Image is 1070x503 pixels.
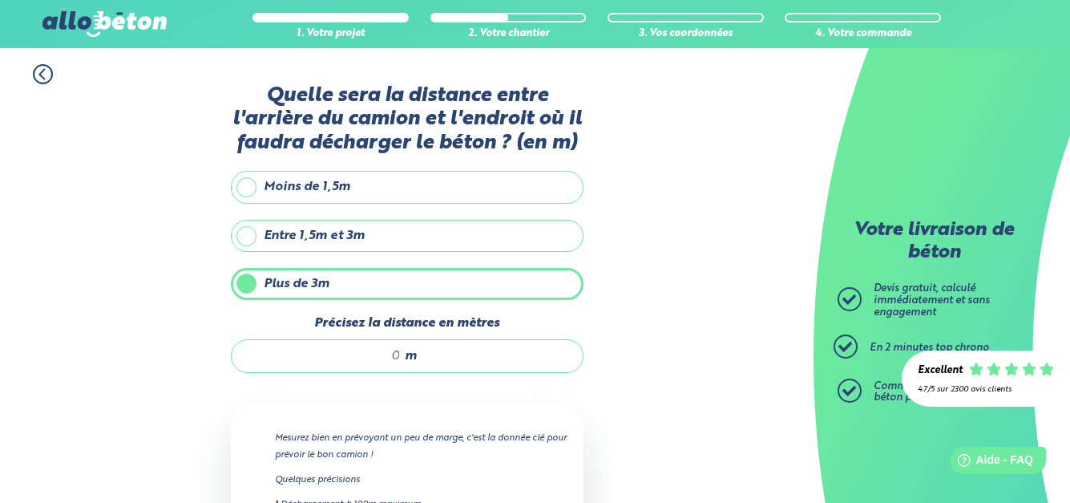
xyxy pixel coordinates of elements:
div: 4. Votre commande [785,28,941,40]
label: Plus de 3m [231,268,583,300]
iframe: Help widget launcher [927,440,1052,485]
p: Votre livraison de béton [842,220,1026,264]
div: 1. Votre projet [252,28,409,40]
span: En 2 minutes top chrono [870,343,989,353]
p: Quelques précisions [275,472,567,488]
div: 3. Vos coordonnées [608,28,764,40]
div: Excellent [918,365,963,377]
label: Moins de 1,5m [231,171,583,203]
input: 0 [248,348,401,364]
div: 4.7/5 sur 2300 avis clients [918,385,1054,394]
div: 2. Votre chantier [430,28,587,40]
label: Précisez la distance en mètres [231,316,583,331]
img: allobéton [42,11,166,37]
span: m [405,349,417,363]
label: Entre 1,5m et 3m [231,220,583,252]
span: Commandez ensuite votre béton prêt à l'emploi [874,381,1002,404]
span: Devis gratuit, calculé immédiatement et sans engagement [874,283,990,317]
p: Mesurez bien en prévoyant un peu de marge, c'est la donnée clé pour prévoir le bon camion ! [275,430,567,462]
label: Quelle sera la distance entre l'arrière du camion et l'endroit où il faudra décharger le béton ? ... [231,84,583,155]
